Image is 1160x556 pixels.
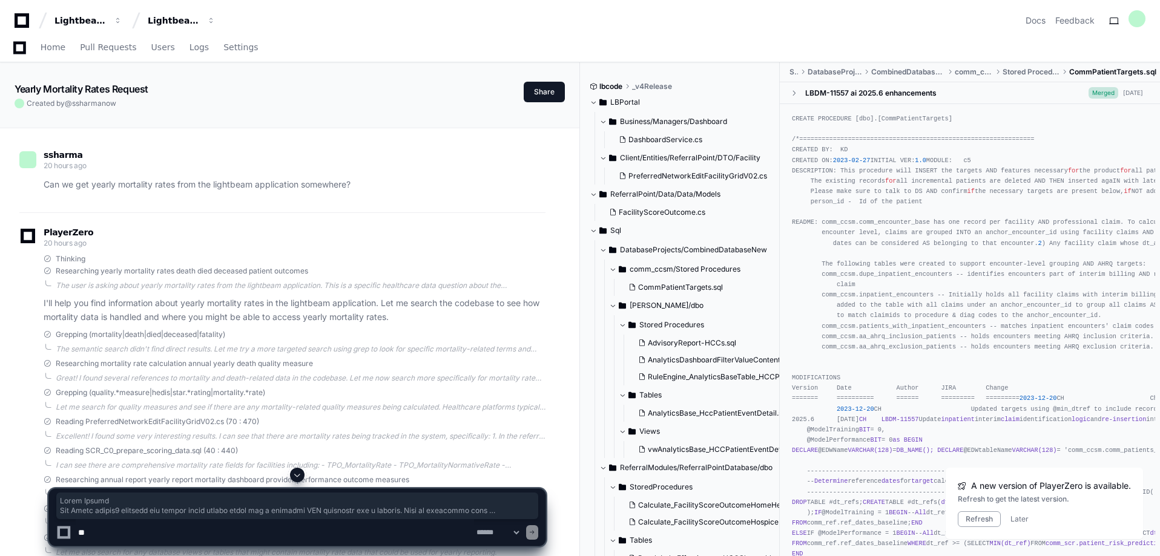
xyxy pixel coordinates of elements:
span: ssharma [72,99,102,108]
svg: Directory [609,151,616,165]
button: Feedback [1055,15,1095,27]
a: Pull Requests [80,34,136,62]
button: AdvisoryReport-HCCs.sql [633,335,802,352]
span: CommPatientTargets.sql [1069,67,1156,77]
span: -02 [848,157,858,164]
span: -12 [852,405,863,413]
span: for [1120,167,1131,174]
span: BIT [870,436,881,443]
a: Docs [1026,15,1046,27]
span: AdvisoryReport-HCCs.sql [648,338,736,348]
span: Researching mortality rate calculation annual yearly death quality measure [56,359,313,368]
span: Views [639,427,660,436]
button: Views [619,422,800,441]
button: comm_ccsm/Stored Procedures [609,260,790,279]
span: lbcode [599,82,622,91]
button: AnalyticsBase_HccPatientEventDetail.sql [633,405,793,422]
svg: Directory [599,223,607,238]
span: Lorem Ipsumd Sit Ametc adipis9 elitsedd eiu tempor incid utlabo etdol mag a enimadmi VEN quisnost... [60,496,535,515]
span: Merged [1089,87,1118,99]
svg: Directory [609,243,616,257]
span: Tables [639,390,662,400]
span: LBPortal [610,97,640,107]
a: Settings [223,34,258,62]
span: Grepping (quality.*measure|hedis|star.*rating|mortality.*rate) [56,388,265,397]
span: RuleEngine_AnalyticsBaseTable_HCCPatientEventDetail.sql [648,372,850,382]
button: Lightbeam Health Solutions [143,10,220,31]
span: Users [151,44,175,51]
svg: Directory [599,187,607,201]
span: VARCHAR(128) [1012,446,1057,454]
span: Home [41,44,65,51]
button: Client/Entities/ReferralPoint/DTO/Facility [599,148,774,168]
svg: Directory [628,424,636,439]
span: 2 [1038,240,1042,247]
button: RuleEngine_AnalyticsBaseTable_HCCPatientEventDetail.sql [633,368,802,385]
svg: Directory [599,95,607,110]
span: -20 [1046,394,1056,402]
span: 2023 [837,405,852,413]
span: if [1124,188,1131,195]
span: DatabaseProjects/CombinedDatabaseNew [620,245,767,255]
a: Users [151,34,175,62]
span: LBDM-11557 [882,416,919,423]
span: claim [1001,416,1020,423]
div: The semantic search didn't find direct results. Let me try a more targeted search using grep to l... [56,344,545,354]
span: 2023 [833,157,848,164]
div: Lightbeam Health [54,15,107,27]
span: Logs [189,44,209,51]
svg: Directory [628,388,636,402]
button: [PERSON_NAME]/dbo [609,296,790,315]
span: for [1068,167,1079,174]
span: Sql [610,226,621,235]
span: now [102,99,116,108]
span: Thinking [56,254,85,264]
button: DashboardService.cs [614,131,767,148]
app-text-character-animate: Yearly Mortality Rates Request [15,83,148,95]
span: Reading SCR_C0_prepare_scoring_data.sql (40 : 440) [56,446,238,456]
div: I can see there are comprehensive mortality rate fields for facilities including: - TPO_Mortality... [56,460,545,470]
button: ReferralModules/ReferralPointDatabase/dbo [599,458,780,477]
span: re-insertion [1101,416,1146,423]
button: Lightbeam Health [50,10,127,31]
span: -12 [1034,394,1045,402]
span: inpatient [941,416,974,423]
span: DECLARE [792,446,818,454]
button: Tables [619,385,800,405]
span: Reading PreferredNetworkEditFacilityGridV02.cs (70 : 470) [56,417,259,427]
span: for [885,177,896,185]
span: Created by [27,99,116,108]
div: Great! I found several references to mortality and death-related data in the codebase. Let me now... [56,373,545,383]
span: Grepping (mortality|death|died|deceased|fatality) [56,330,225,339]
span: PlayerZero [44,229,93,236]
span: if [967,188,975,195]
span: comm_ccsm [955,67,994,77]
a: Home [41,34,65,62]
div: Let me search for quality measures and see if there are any mortality-related quality measures be... [56,402,545,412]
button: DatabaseProjects/CombinedDatabaseNew [599,240,780,260]
svg: Directory [609,460,616,475]
span: CommPatientTargets.sql [638,283,723,292]
div: Refresh to get the latest version. [958,494,1131,504]
svg: Directory [628,318,636,332]
span: _v4Release [632,82,672,91]
span: ReferralPoint/Data/Data/Models [610,189,720,199]
span: [PERSON_NAME]/dbo [630,301,704,310]
span: comm_ccsm/Stored Procedures [630,264,740,274]
div: Lightbeam Health Solutions [148,15,200,27]
span: BEGIN [904,436,923,443]
svg: Directory [619,298,626,313]
span: DashboardService.cs [628,135,702,145]
div: [DATE] [1123,88,1143,97]
button: ReferralPoint/Data/Data/Models [590,185,771,204]
button: CommPatientTargets.sql [624,279,783,296]
span: @ [65,99,72,108]
span: DECLARE [937,446,963,454]
span: PreferredNetworkEditFacilityGridV02.cs [628,171,767,181]
button: LBPortal [590,93,771,112]
span: Settings [223,44,258,51]
span: vwAnalyticsBase_HCCPatientEventDetail.sql [648,445,800,454]
span: Client/Entities/ReferralPoint/DTO/Facility [620,153,760,163]
div: The user is asking about yearly mortality rates from the lightbeam application. This is a specifi... [56,281,545,290]
div: Excellent! I found some very interesting results. I can see that there are mortality rates being ... [56,431,545,441]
